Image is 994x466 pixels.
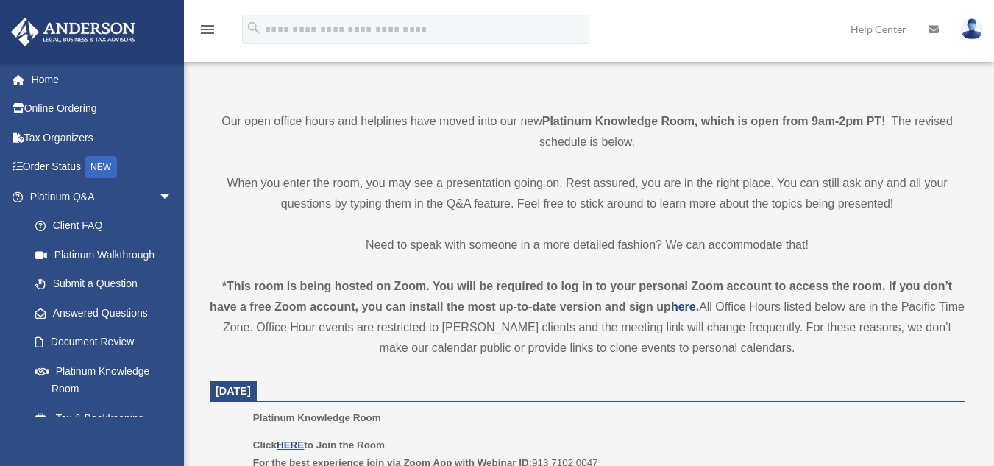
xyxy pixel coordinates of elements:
div: NEW [85,156,117,178]
a: Platinum Walkthrough [21,240,195,269]
a: Home [10,65,195,94]
a: Platinum Q&Aarrow_drop_down [10,182,195,211]
a: here [671,300,696,313]
strong: . [696,300,699,313]
div: All Office Hours listed below are in the Pacific Time Zone. Office Hour events are restricted to ... [210,276,965,359]
a: Tax & Bookkeeping Packages [21,403,195,451]
a: Document Review [21,328,195,357]
a: Platinum Knowledge Room [21,356,188,403]
strong: Platinum Knowledge Room, which is open from 9am-2pm PT [542,115,881,127]
b: Click to Join the Room [253,439,385,451]
p: Our open office hours and helplines have moved into our new ! The revised schedule is below. [210,111,965,152]
span: Platinum Knowledge Room [253,412,381,423]
a: HERE [277,439,304,451]
a: Answered Questions [21,298,195,328]
p: Need to speak with someone in a more detailed fashion? We can accommodate that! [210,235,965,255]
a: Client FAQ [21,211,195,241]
i: menu [199,21,216,38]
i: search [246,20,262,36]
a: Online Ordering [10,94,195,124]
a: menu [199,26,216,38]
a: Tax Organizers [10,123,195,152]
a: Submit a Question [21,269,195,299]
strong: *This room is being hosted on Zoom. You will be required to log in to your personal Zoom account ... [210,280,952,313]
span: [DATE] [216,385,251,397]
p: When you enter the room, you may see a presentation going on. Rest assured, you are in the right ... [210,173,965,214]
span: arrow_drop_down [158,182,188,212]
img: Anderson Advisors Platinum Portal [7,18,140,46]
img: User Pic [961,18,983,40]
a: Order StatusNEW [10,152,195,183]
